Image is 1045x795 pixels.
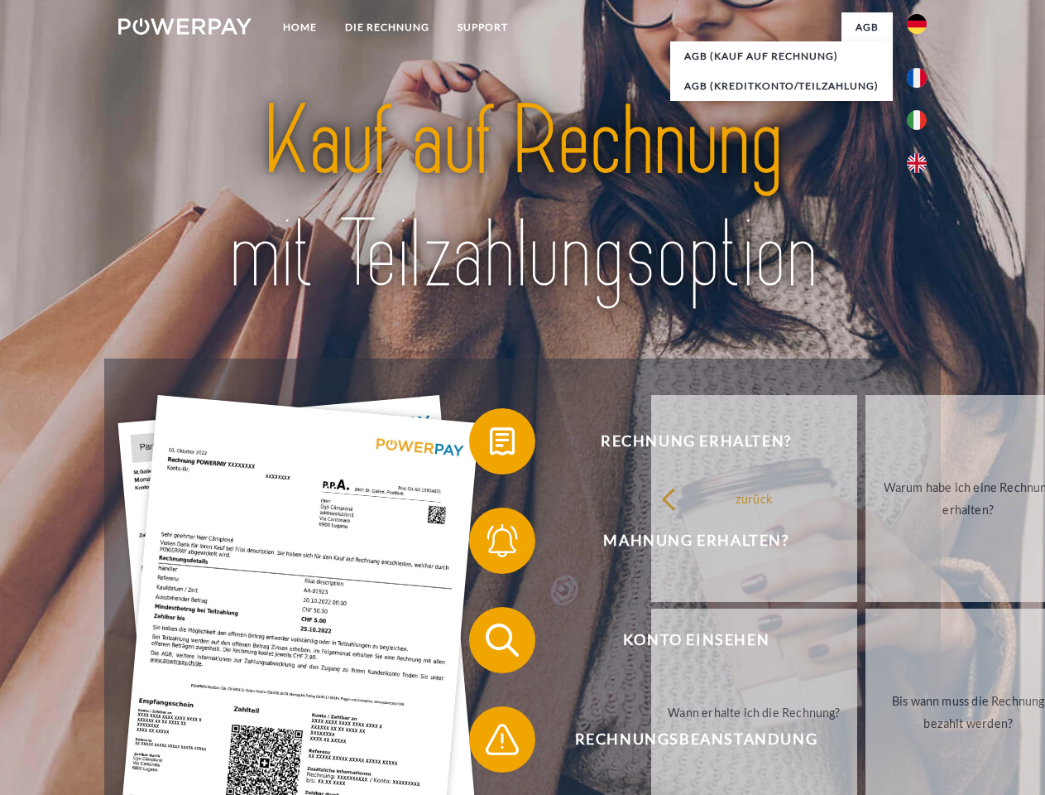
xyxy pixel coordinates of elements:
[907,110,927,130] img: it
[331,12,443,42] a: DIE RECHNUNG
[907,14,927,34] img: de
[443,12,522,42] a: SUPPORT
[269,12,331,42] a: Home
[670,41,893,71] a: AGB (Kauf auf Rechnung)
[469,706,899,773] button: Rechnungsbeanstandung
[482,719,523,760] img: qb_warning.svg
[482,520,523,561] img: qb_bell.svg
[670,71,893,101] a: AGB (Kreditkonto/Teilzahlung)
[907,68,927,88] img: fr
[482,619,523,661] img: qb_search.svg
[661,487,847,509] div: zurück
[469,408,899,475] button: Rechnung erhalten?
[482,421,523,462] img: qb_bill.svg
[661,701,847,723] div: Wann erhalte ich die Rechnung?
[907,153,927,173] img: en
[158,79,887,317] img: title-powerpay_de.svg
[841,12,893,42] a: agb
[118,18,252,35] img: logo-powerpay-white.svg
[469,508,899,574] button: Mahnung erhalten?
[469,607,899,673] button: Konto einsehen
